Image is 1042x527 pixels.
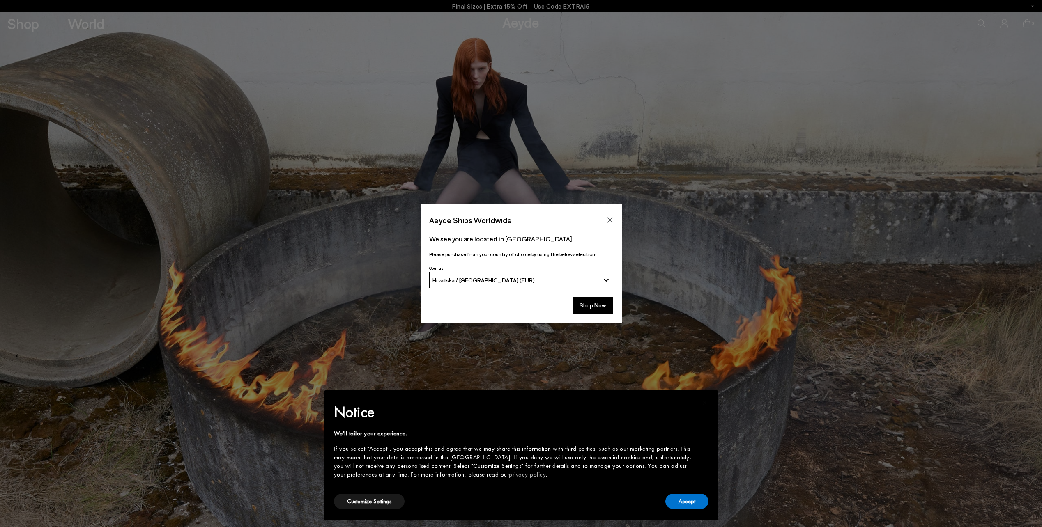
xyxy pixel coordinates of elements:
button: Close this notice [695,393,715,412]
button: Customize Settings [334,494,405,509]
p: Please purchase from your country of choice by using the below selection: [429,250,613,258]
div: If you select "Accept", you accept this and agree that we may share this information with third p... [334,445,695,479]
span: × [702,396,708,409]
p: We see you are located in [GEOGRAPHIC_DATA] [429,234,613,244]
a: privacy policy [509,470,546,479]
span: Hrvatska / [GEOGRAPHIC_DATA] (EUR) [432,277,535,284]
button: Close [604,214,616,226]
span: Country [429,266,444,270]
h2: Notice [334,401,695,423]
span: Aeyde Ships Worldwide [429,213,512,227]
button: Accept [665,494,708,509]
div: We'll tailor your experience. [334,429,695,438]
button: Shop Now [573,297,613,314]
